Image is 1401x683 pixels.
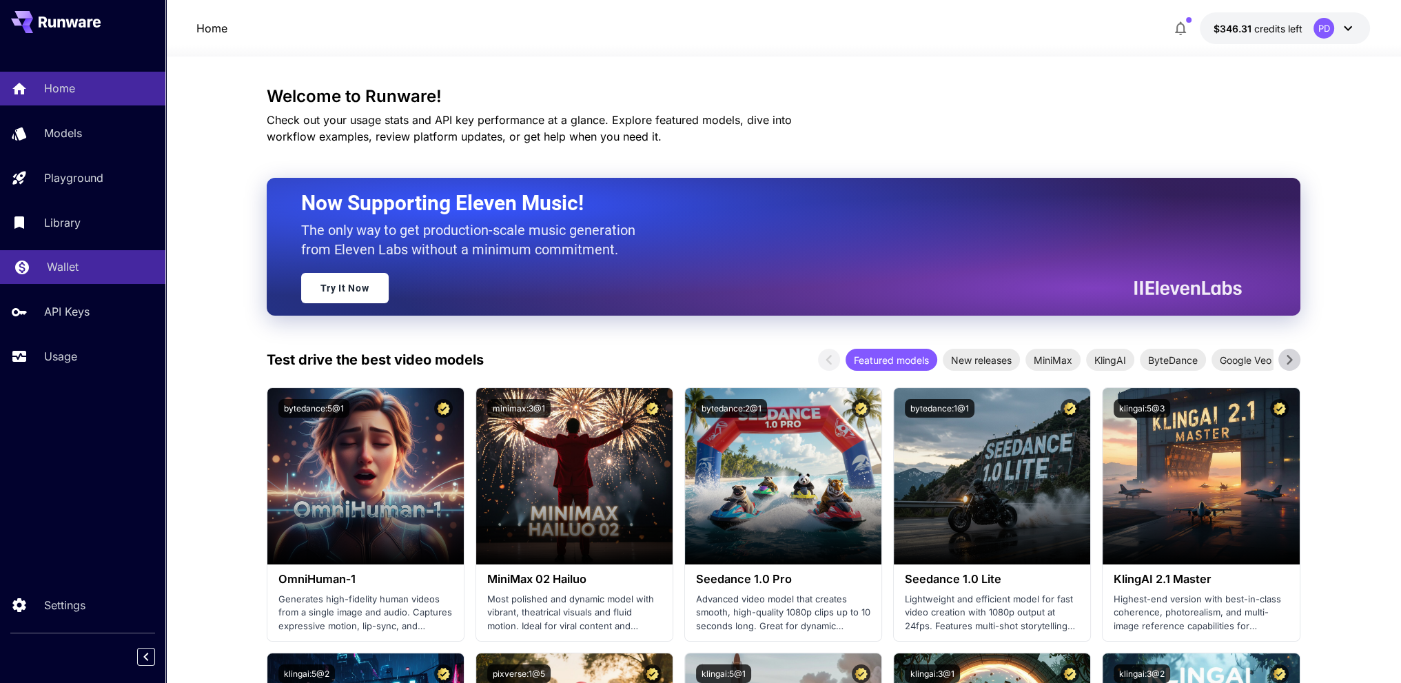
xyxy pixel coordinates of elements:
[894,388,1090,564] img: alt
[44,170,103,186] p: Playground
[278,664,335,683] button: klingai:5@2
[434,399,453,418] button: Certified Model – Vetted for best performance and includes a commercial license.
[852,664,870,683] button: Certified Model – Vetted for best performance and includes a commercial license.
[487,664,551,683] button: pixverse:1@5
[1114,573,1288,586] h3: KlingAI 2.1 Master
[1086,349,1134,371] div: KlingAI
[1140,349,1206,371] div: ByteDance
[196,20,227,37] nav: breadcrumb
[278,593,453,633] p: Generates high-fidelity human videos from a single image and audio. Captures expressive motion, l...
[1025,349,1081,371] div: MiniMax
[267,113,792,143] span: Check out your usage stats and API key performance at a glance. Explore featured models, dive int...
[696,593,870,633] p: Advanced video model that creates smooth, high-quality 1080p clips up to 10 seconds long. Great f...
[685,388,881,564] img: alt
[301,273,389,303] a: Try It Now
[301,190,1231,216] h2: Now Supporting Eleven Music!
[267,349,484,370] p: Test drive the best video models
[137,648,155,666] button: Collapse sidebar
[943,349,1020,371] div: New releases
[1214,23,1254,34] span: $346.31
[47,258,79,275] p: Wallet
[267,388,464,564] img: alt
[1114,399,1170,418] button: klingai:5@3
[44,125,82,141] p: Models
[434,664,453,683] button: Certified Model – Vetted for best performance and includes a commercial license.
[852,399,870,418] button: Certified Model – Vetted for best performance and includes a commercial license.
[487,399,551,418] button: minimax:3@1
[1114,593,1288,633] p: Highest-end version with best-in-class coherence, photorealism, and multi-image reference capabil...
[1211,353,1280,367] span: Google Veo
[643,664,662,683] button: Certified Model – Vetted for best performance and includes a commercial license.
[147,644,165,669] div: Collapse sidebar
[44,214,81,231] p: Library
[301,221,646,259] p: The only way to get production-scale music generation from Eleven Labs without a minimum commitment.
[696,399,767,418] button: bytedance:2@1
[905,664,960,683] button: klingai:3@1
[846,349,937,371] div: Featured models
[1214,21,1302,36] div: $346.30625
[1061,399,1079,418] button: Certified Model – Vetted for best performance and includes a commercial license.
[905,573,1079,586] h3: Seedance 1.0 Lite
[44,80,75,96] p: Home
[1200,12,1370,44] button: $346.30625PD
[278,399,349,418] button: bytedance:5@1
[1254,23,1302,34] span: credits left
[44,348,77,365] p: Usage
[487,573,662,586] h3: MiniMax 02 Hailuo
[1140,353,1206,367] span: ByteDance
[846,353,937,367] span: Featured models
[44,597,85,613] p: Settings
[1211,349,1280,371] div: Google Veo
[1061,664,1079,683] button: Certified Model – Vetted for best performance and includes a commercial license.
[1313,18,1334,39] div: PD
[487,593,662,633] p: Most polished and dynamic model with vibrant, theatrical visuals and fluid motion. Ideal for vira...
[1086,353,1134,367] span: KlingAI
[643,399,662,418] button: Certified Model – Vetted for best performance and includes a commercial license.
[1103,388,1299,564] img: alt
[476,388,673,564] img: alt
[696,664,751,683] button: klingai:5@1
[196,20,227,37] a: Home
[267,87,1300,106] h3: Welcome to Runware!
[696,573,870,586] h3: Seedance 1.0 Pro
[1114,664,1170,683] button: klingai:3@2
[943,353,1020,367] span: New releases
[1270,664,1289,683] button: Certified Model – Vetted for best performance and includes a commercial license.
[905,399,974,418] button: bytedance:1@1
[905,593,1079,633] p: Lightweight and efficient model for fast video creation with 1080p output at 24fps. Features mult...
[278,573,453,586] h3: OmniHuman‑1
[1025,353,1081,367] span: MiniMax
[44,303,90,320] p: API Keys
[1270,399,1289,418] button: Certified Model – Vetted for best performance and includes a commercial license.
